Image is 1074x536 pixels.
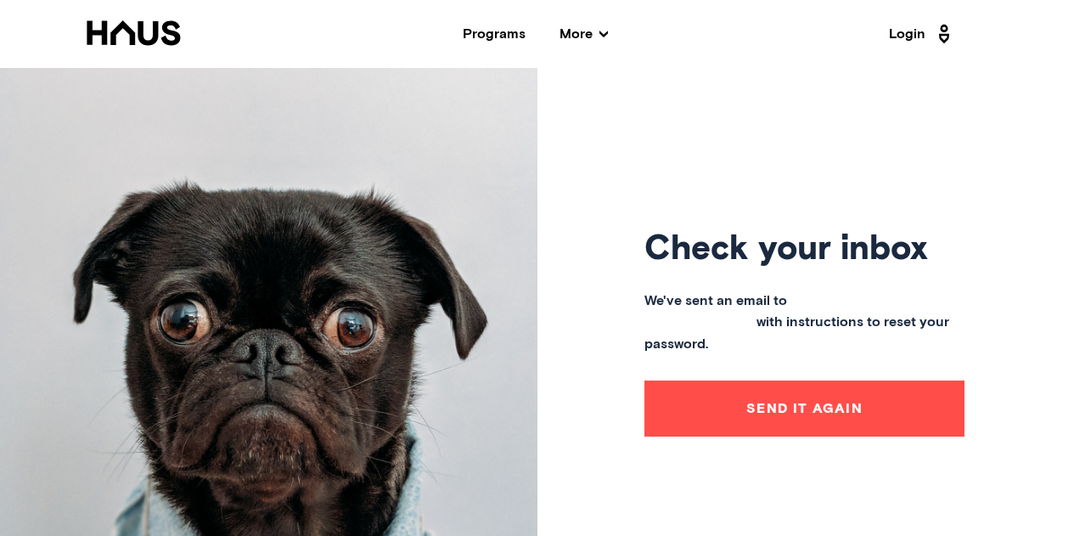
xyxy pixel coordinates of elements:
[889,20,955,48] a: Login
[644,381,964,437] button: Send it again
[463,27,526,41] a: Programs
[644,291,964,356] span: We've sent an email to with instructions to reset your password.
[644,235,964,265] h1: Check your inbox
[559,27,608,41] span: More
